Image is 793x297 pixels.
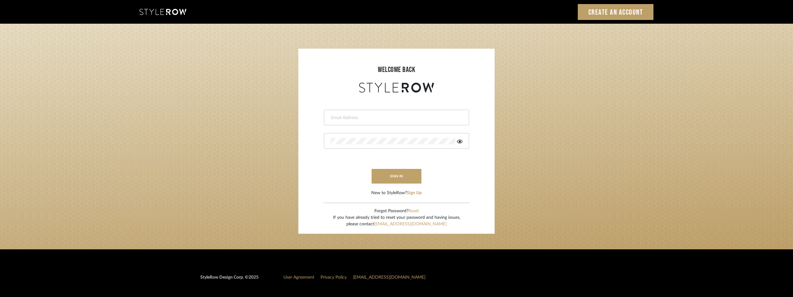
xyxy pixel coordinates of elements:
div: Forgot Password? [333,208,460,214]
a: [EMAIL_ADDRESS][DOMAIN_NAME] [353,275,425,280]
div: If you have already tried to reset your password and having issues, please contact [333,214,460,228]
div: StyleRow Design Corp. ©2025 [200,274,259,286]
input: Email Address [330,115,461,121]
a: Privacy Policy [321,275,347,280]
div: New to StyleRow? [371,190,422,196]
button: sign in [372,169,421,184]
a: [EMAIL_ADDRESS][DOMAIN_NAME] [374,222,447,226]
a: User Agreement [283,275,314,280]
button: Sign Up [407,190,422,196]
div: welcome back [305,64,488,75]
a: Create an Account [578,4,654,20]
button: Reset [408,208,419,214]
